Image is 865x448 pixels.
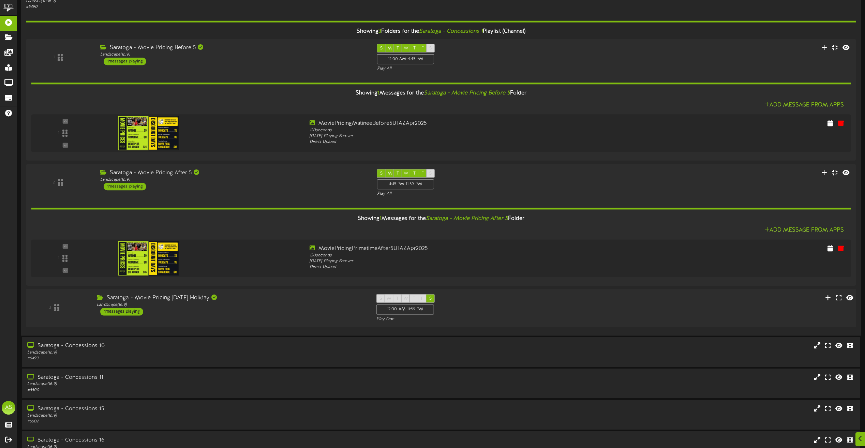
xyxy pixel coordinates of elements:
span: M [388,46,392,51]
span: F [421,171,424,176]
div: 1 messages playing [104,58,146,65]
div: Play All [377,66,574,72]
div: Showing Messages for the Folder [26,211,856,226]
i: Saratoga - Concessions 1 [419,28,483,34]
span: W [403,296,408,301]
div: 4:45 PM - 11:59 PM [377,179,434,189]
span: S [380,171,383,176]
div: Showing Folders for the Playlist (Channel) [21,24,861,39]
div: Landscape ( 16:9 ) [27,350,366,356]
span: W [404,46,408,51]
span: W [404,171,408,176]
span: F [421,46,424,51]
div: Direct Upload [310,139,641,145]
div: Landscape ( 16:9 ) [100,177,367,183]
div: Saratoga - Concessions 16 [27,436,366,444]
div: Play One [376,316,576,322]
div: Direct Upload [310,264,641,270]
div: MoviePricingPrimetimeAfter5UTAZApr2025 [310,245,641,253]
i: Saratoga - Movie Pricing After 5 [426,215,508,222]
span: S [429,296,432,301]
div: 1 messages playing [104,183,146,190]
div: Saratoga - Movie Pricing Before 5 [100,44,367,52]
span: M [387,296,391,301]
span: T [396,296,399,301]
span: 3 [378,28,381,34]
span: 1 [379,215,382,222]
div: Landscape ( 16:9 ) [97,302,366,308]
div: 12:00 AM - 4:45 PM [377,54,434,64]
button: Add Message From Apps [762,101,846,109]
div: Landscape ( 16:9 ) [27,413,366,419]
div: Saratoga - Concessions 15 [27,405,366,413]
span: T [413,171,416,176]
span: T [413,46,416,51]
span: S [429,46,432,51]
div: MoviePricingMatineeBefore5UTAZApr2025 [310,120,641,128]
div: 120 seconds [310,128,641,133]
div: # 5500 [27,387,366,393]
i: Saratoga - Movie Pricing Before 5 [424,90,510,96]
span: S [429,171,432,176]
span: T [413,296,415,301]
div: 1 messages playing [100,308,143,315]
div: Play All [377,191,574,197]
div: # 5502 [27,419,366,424]
div: # 5499 [27,356,366,361]
div: Saratoga - Movie Pricing [DATE] Holiday [97,294,366,302]
div: Landscape ( 16:9 ) [27,381,366,387]
div: Saratoga - Concessions 10 [27,342,366,350]
div: Saratoga - Movie Pricing After 5 [100,169,367,177]
div: AS [2,401,15,415]
img: f6c2e0e5-6b2c-44f7-b9ba-b1b41bcf55b8.jpg [118,241,179,275]
div: 120 seconds [310,253,641,258]
img: f1d87f88-3982-4ccf-8025-d0be8f56c7d3.jpg [118,116,179,150]
span: T [397,171,399,176]
div: Saratoga - Concessions 11 [27,374,366,382]
div: [DATE] - Playing Forever [310,258,641,264]
span: F [421,296,423,301]
div: [DATE] - Playing Forever [310,133,641,139]
span: S [380,46,383,51]
div: 12:00 AM - 11:59 PM [376,304,434,315]
span: T [397,46,399,51]
span: S [379,296,382,301]
div: # 5490 [26,4,366,10]
span: M [388,171,392,176]
button: Add Message From Apps [762,226,846,235]
div: Showing Messages for the Folder [26,86,856,101]
div: Landscape ( 16:9 ) [100,52,367,58]
span: 1 [377,90,379,96]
